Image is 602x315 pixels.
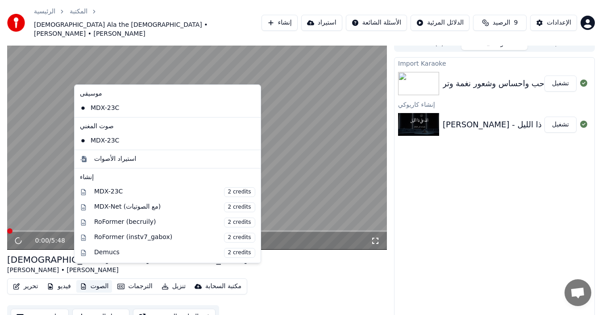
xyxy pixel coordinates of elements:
div: Demucs [94,248,255,258]
button: الترجمات [114,280,156,293]
span: الرصيد [493,18,510,27]
span: 2 credits [224,218,255,227]
div: MDX-Net (مع الصوتيات) [94,202,255,212]
div: مكتبة السحابة [205,282,241,291]
nav: breadcrumb [34,7,262,38]
button: الرصيد9 [473,15,527,31]
button: الصوت [76,280,112,293]
span: 2 credits [224,233,255,243]
span: [DEMOGRAPHIC_DATA] Ala the [DEMOGRAPHIC_DATA] • [PERSON_NAME] • [PERSON_NAME] [34,21,262,38]
div: MDX-23C [94,187,255,197]
div: MDX-23C [76,134,245,148]
div: MDX-23C [76,101,245,115]
div: Import Karaoke [394,58,594,68]
img: youka [7,14,25,32]
div: صوت المغني [76,119,259,134]
button: فيديو [43,280,74,293]
a: دردشة مفتوحة [565,279,591,306]
span: 2 credits [224,248,255,258]
a: الرئيسية [34,7,55,16]
div: RoFormer (instv7_gabox) [94,233,255,243]
span: 0:00 [35,236,49,245]
div: انتي اجمل حب واحساس وشعور نغمة وتر [443,77,581,90]
div: استيراد الأصوات [94,155,136,164]
div: RoFormer (becruily) [94,218,255,227]
div: الإعدادات [547,18,571,27]
button: تحرير [9,280,42,293]
div: موسيقى [76,87,259,101]
a: المكتبة [70,7,87,16]
button: الدلائل المرئية [411,15,469,31]
div: إنشاء كاريوكي [394,99,594,109]
button: الإعدادات [530,15,577,31]
button: تشغيل [544,76,577,92]
div: [PERSON_NAME] • [PERSON_NAME] [7,266,247,275]
button: الأسئلة الشائعة [346,15,407,31]
button: إنشاء [262,15,298,31]
button: تنزيل [158,280,189,293]
span: 9 [514,18,518,27]
span: 5:48 [51,236,65,245]
span: 2 credits [224,187,255,197]
div: [DEMOGRAPHIC_DATA] Ala the [DEMOGRAPHIC_DATA] [7,253,247,266]
span: 2 credits [224,202,255,212]
button: استيراد [301,15,342,31]
button: تشغيل [544,117,577,133]
div: إنشاء [80,173,255,182]
div: / [35,236,56,245]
